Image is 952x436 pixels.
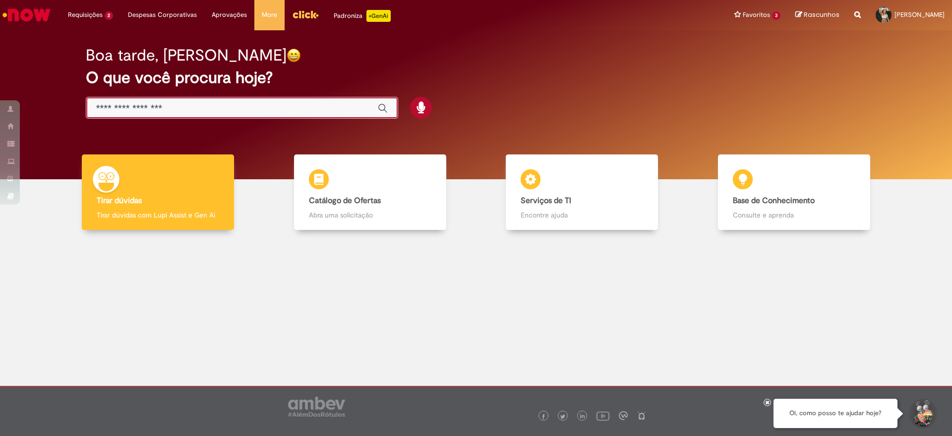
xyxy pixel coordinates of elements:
button: Iniciar Conversa de Suporte [907,399,937,429]
p: Consulte e aprenda [733,210,855,220]
p: Abra uma solicitação [309,210,431,220]
img: logo_footer_workplace.png [619,411,628,420]
span: 3 [772,11,780,20]
div: Padroniza [334,10,391,22]
span: Aprovações [212,10,247,20]
span: Requisições [68,10,103,20]
a: Serviços de TI Encontre ajuda [476,154,688,230]
img: logo_footer_twitter.png [560,414,565,419]
img: click_logo_yellow_360x200.png [292,7,319,22]
a: Base de Conhecimento Consulte e aprenda [688,154,900,230]
span: [PERSON_NAME] [894,10,945,19]
a: Rascunhos [795,10,839,20]
b: Serviços de TI [521,196,571,206]
img: logo_footer_linkedin.png [580,414,585,420]
p: Encontre ajuda [521,210,643,220]
p: Tirar dúvidas com Lupi Assist e Gen Ai [97,210,219,220]
span: Rascunhos [804,10,839,19]
div: Oi, como posso te ajudar hoje? [773,399,897,428]
span: 2 [105,11,113,20]
span: Favoritos [743,10,770,20]
img: ServiceNow [1,5,52,25]
b: Base de Conhecimento [733,196,815,206]
span: Despesas Corporativas [128,10,197,20]
p: +GenAi [366,10,391,22]
span: More [262,10,277,20]
h2: Boa tarde, [PERSON_NAME] [86,47,287,64]
h2: O que você procura hoje? [86,69,867,86]
a: Catálogo de Ofertas Abra uma solicitação [264,154,476,230]
img: logo_footer_ambev_rotulo_gray.png [288,397,345,417]
a: Tirar dúvidas Tirar dúvidas com Lupi Assist e Gen Ai [52,154,264,230]
img: logo_footer_naosei.png [637,411,646,420]
img: happy-face.png [287,48,301,63]
b: Catálogo de Ofertas [309,196,381,206]
img: logo_footer_facebook.png [541,414,546,419]
img: logo_footer_youtube.png [596,409,609,422]
b: Tirar dúvidas [97,196,142,206]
